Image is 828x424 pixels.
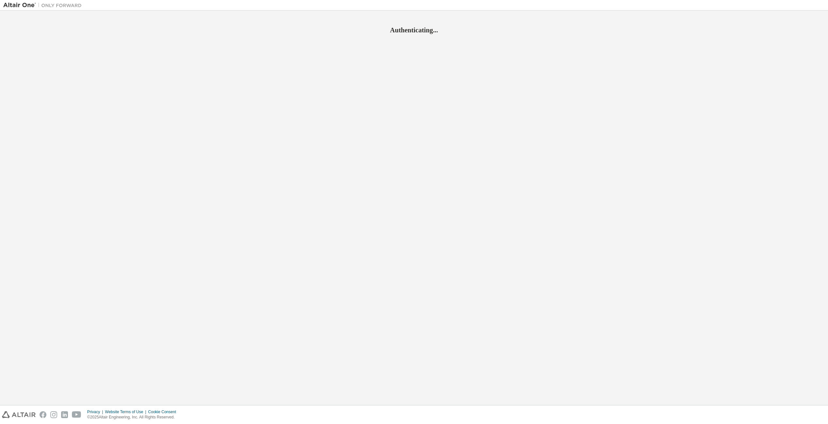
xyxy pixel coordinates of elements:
[105,409,148,415] div: Website Terms of Use
[40,411,46,418] img: facebook.svg
[87,415,180,420] p: © 2025 Altair Engineering, Inc. All Rights Reserved.
[50,411,57,418] img: instagram.svg
[3,2,85,8] img: Altair One
[61,411,68,418] img: linkedin.svg
[2,411,36,418] img: altair_logo.svg
[3,26,825,34] h2: Authenticating...
[148,409,180,415] div: Cookie Consent
[72,411,81,418] img: youtube.svg
[87,409,105,415] div: Privacy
